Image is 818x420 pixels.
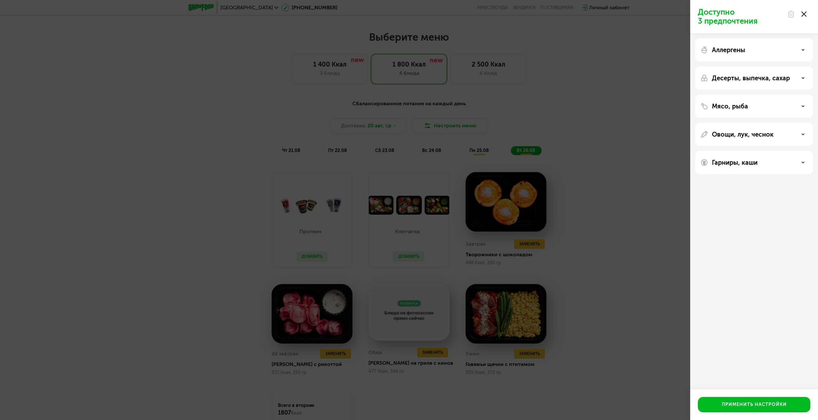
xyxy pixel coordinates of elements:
p: Десерты, выпечка, сахар [712,74,790,82]
p: Овощи, лук, чеснок [712,131,774,138]
p: Мясо, рыба [712,102,748,110]
div: Применить настройки [722,401,787,408]
p: Аллергены [712,46,745,54]
p: Доступно 3 предпочтения [698,8,783,26]
p: Гарниры, каши [712,159,758,166]
button: Применить настройки [698,397,810,412]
